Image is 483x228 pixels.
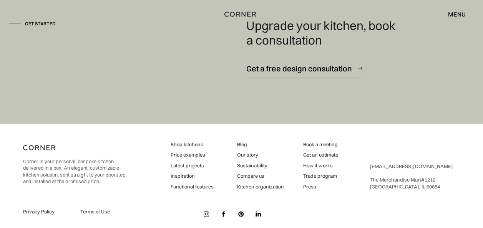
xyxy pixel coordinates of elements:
[171,152,214,159] a: Price examples
[80,208,128,215] a: Terms of Use
[224,9,259,19] a: home
[171,141,214,148] a: Shop kitchens
[246,63,352,74] div: Get a free design consultation
[23,208,71,215] a: Privacy Policy
[303,183,338,190] a: Press
[303,141,338,148] a: Book a meeting
[171,173,214,180] a: Inspiration
[23,158,128,185] p: Corner is your personal, bespoke kitchen delivered in a box. An elegant, customizable kitchen sol...
[171,183,214,190] a: Functional features
[370,163,453,190] div: ‍ The Merchandise Mart #1212 ‍ [GEOGRAPHIC_DATA], IL 60654
[237,162,284,169] a: Sustainability
[370,163,453,169] a: [EMAIL_ADDRESS][DOMAIN_NAME]
[303,173,338,180] a: Trade program
[246,18,401,48] h4: Upgrade your kitchen, book a consultation
[303,162,338,169] a: How it works
[237,141,284,148] a: Blog
[440,8,466,21] div: menu
[448,11,466,17] div: menu
[303,152,338,159] a: Get an estimate
[237,173,284,180] a: Compare us
[171,162,214,169] a: Latest projects
[237,183,284,190] a: Kitchen organization
[237,152,284,159] a: Our story
[246,59,362,78] a: Get a free design consultation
